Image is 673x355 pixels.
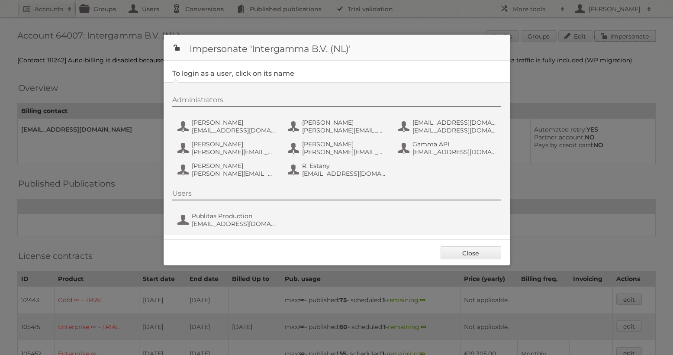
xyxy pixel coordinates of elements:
span: [PERSON_NAME] [192,140,276,148]
button: [PERSON_NAME] [PERSON_NAME][EMAIL_ADDRESS][DOMAIN_NAME] [177,161,278,178]
button: [PERSON_NAME] [PERSON_NAME][EMAIL_ADDRESS][DOMAIN_NAME] [177,139,278,157]
button: [EMAIL_ADDRESS][DOMAIN_NAME] [EMAIL_ADDRESS][DOMAIN_NAME] [397,118,499,135]
span: [PERSON_NAME] [192,162,276,170]
span: [EMAIL_ADDRESS][DOMAIN_NAME] [412,126,496,134]
span: [PERSON_NAME][EMAIL_ADDRESS][DOMAIN_NAME] [192,148,276,156]
span: Gamma API [412,140,496,148]
span: [EMAIL_ADDRESS][DOMAIN_NAME] [192,126,276,134]
div: Administrators [172,96,501,107]
button: Publitas Production [EMAIL_ADDRESS][DOMAIN_NAME] [177,211,278,229]
h1: Impersonate 'Intergamma B.V. (NL)' [164,35,510,61]
legend: To login as a user, click on its name [172,69,294,77]
button: [PERSON_NAME] [PERSON_NAME][EMAIL_ADDRESS][DOMAIN_NAME] [287,118,389,135]
span: [PERSON_NAME] [192,119,276,126]
a: Close [441,246,501,259]
button: R. Estany [EMAIL_ADDRESS][DOMAIN_NAME] [287,161,389,178]
span: [EMAIL_ADDRESS][DOMAIN_NAME] [412,119,496,126]
span: Publitas Production [192,212,276,220]
span: [PERSON_NAME][EMAIL_ADDRESS][DOMAIN_NAME] [302,148,386,156]
span: [PERSON_NAME] [302,119,386,126]
span: [EMAIL_ADDRESS][DOMAIN_NAME] [302,170,386,177]
div: Users [172,189,501,200]
span: R. Estany [302,162,386,170]
span: [EMAIL_ADDRESS][DOMAIN_NAME] [412,148,496,156]
span: [EMAIL_ADDRESS][DOMAIN_NAME] [192,220,276,228]
span: [PERSON_NAME] [302,140,386,148]
button: [PERSON_NAME] [PERSON_NAME][EMAIL_ADDRESS][DOMAIN_NAME] [287,139,389,157]
button: Gamma API [EMAIL_ADDRESS][DOMAIN_NAME] [397,139,499,157]
span: [PERSON_NAME][EMAIL_ADDRESS][DOMAIN_NAME] [302,126,386,134]
span: [PERSON_NAME][EMAIL_ADDRESS][DOMAIN_NAME] [192,170,276,177]
button: [PERSON_NAME] [EMAIL_ADDRESS][DOMAIN_NAME] [177,118,278,135]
